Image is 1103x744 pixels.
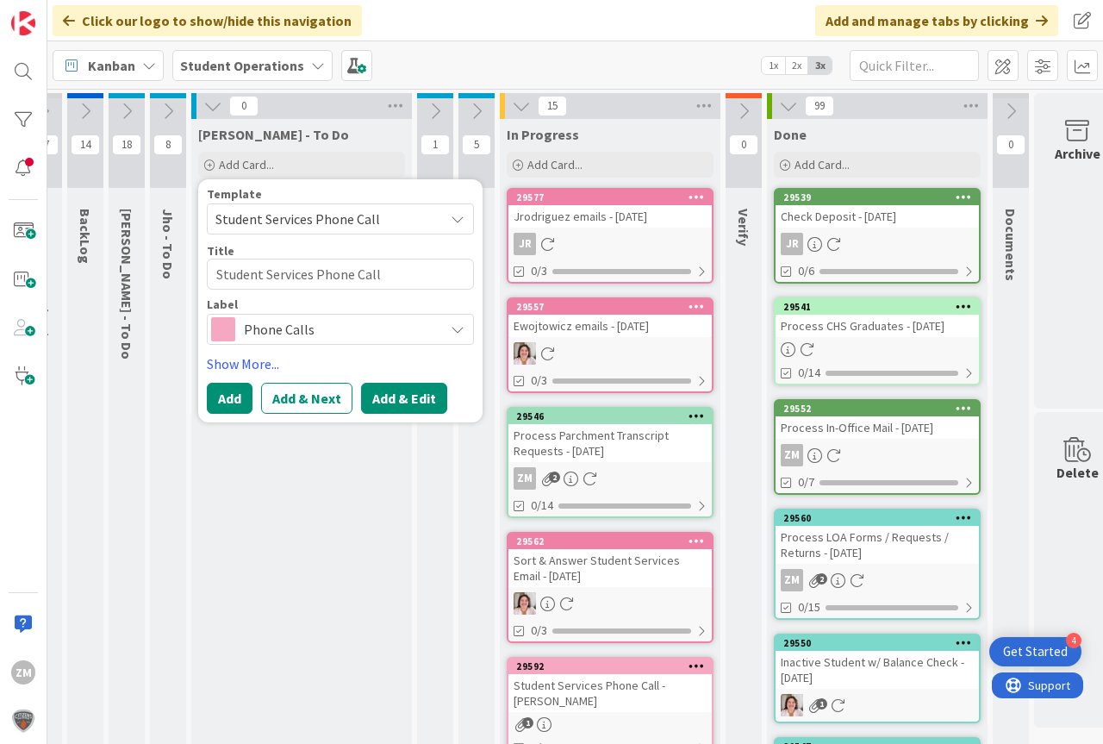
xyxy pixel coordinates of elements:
span: 1 [816,698,827,710]
div: Ewojtowicz emails - [DATE] [508,315,712,337]
div: Add and manage tabs by clicking [815,5,1058,36]
div: Process CHS Graduates - [DATE] [776,315,979,337]
div: Inactive Student w/ Balance Check - [DATE] [776,651,979,689]
span: 5 [462,134,491,155]
button: Add & Edit [361,383,447,414]
div: 29562 [516,535,712,547]
span: 2 [816,573,827,585]
span: Template [207,188,262,200]
span: 2 [549,472,560,483]
img: EW [514,592,536,615]
span: BackLog [77,209,94,264]
span: Add Card... [527,157,583,172]
div: Archive [1055,143,1100,164]
div: 29577 [516,191,712,203]
div: 29562 [508,534,712,549]
div: Check Deposit - [DATE] [776,205,979,228]
span: 0/3 [531,622,547,640]
div: 29546 [508,409,712,424]
div: 29557 [508,299,712,315]
span: 14 [71,134,100,155]
span: Jho - To Do [159,209,177,279]
label: Title [207,243,234,259]
img: EW [781,694,803,716]
div: Jrodriguez emails - [DATE] [508,205,712,228]
b: Student Operations [180,57,304,74]
span: 1 [522,717,533,728]
div: 29541 [783,301,979,313]
div: 29592 [508,659,712,674]
div: 29592 [516,660,712,672]
span: 3x [808,57,832,74]
a: Show More... [207,353,474,374]
span: 0/14 [531,497,553,515]
span: Student Services Phone Call [215,208,431,230]
span: 0 [229,96,259,116]
div: ZM [776,569,979,591]
div: 29541Process CHS Graduates - [DATE] [776,299,979,337]
div: ZM [11,660,35,685]
span: Verify [735,209,752,246]
div: 29557Ewojtowicz emails - [DATE] [508,299,712,337]
span: Support [36,3,78,23]
div: JR [514,233,536,255]
div: JR [781,233,803,255]
span: Documents [1002,209,1019,281]
div: JR [508,233,712,255]
span: 0/15 [798,598,820,616]
div: 29552 [783,403,979,415]
span: 0 [996,134,1025,155]
img: EW [514,342,536,365]
span: 8 [153,134,183,155]
div: 29550 [776,635,979,651]
div: Process In-Office Mail - [DATE] [776,416,979,439]
div: ZM [514,467,536,490]
span: 0/6 [798,262,814,280]
span: Zaida - To Do [198,126,349,143]
textarea: Student Services Phone Call [207,259,474,290]
div: Get Started [1003,643,1068,660]
img: Visit kanbanzone.com [11,11,35,35]
span: Done [774,126,807,143]
div: EW [776,694,979,716]
span: Add Card... [219,157,274,172]
span: 99 [805,96,834,116]
div: Click our logo to show/hide this navigation [53,5,362,36]
span: 0 [729,134,758,155]
div: Delete [1056,462,1099,483]
span: 15 [538,96,567,116]
button: Add [207,383,252,414]
div: 29550 [783,637,979,649]
div: 29539 [783,191,979,203]
span: 0/3 [531,372,547,390]
button: Add & Next [261,383,352,414]
div: EW [508,592,712,615]
div: 29546Process Parchment Transcript Requests - [DATE] [508,409,712,462]
span: 1x [762,57,785,74]
span: 0/3 [531,262,547,280]
div: ZM [781,569,803,591]
div: 29560 [783,512,979,524]
div: 29562Sort & Answer Student Services Email - [DATE] [508,534,712,587]
span: Phone Calls [244,317,435,341]
div: Student Services Phone Call - [PERSON_NAME] [508,674,712,712]
div: ZM [508,467,712,490]
div: 4 [1066,633,1081,648]
img: avatar [11,709,35,733]
div: 29539 [776,190,979,205]
span: In Progress [507,126,579,143]
div: 29546 [516,410,712,422]
div: EW [508,342,712,365]
div: 29550Inactive Student w/ Balance Check - [DATE] [776,635,979,689]
input: Quick Filter... [850,50,979,81]
div: 29577 [508,190,712,205]
span: Emilie - To Do [118,209,135,359]
div: ZM [776,444,979,466]
span: Kanban [88,55,135,76]
div: 29577Jrodriguez emails - [DATE] [508,190,712,228]
div: 29560 [776,510,979,526]
div: 29539Check Deposit - [DATE] [776,190,979,228]
div: 29541 [776,299,979,315]
span: Add Card... [795,157,850,172]
span: 0/7 [798,473,814,491]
